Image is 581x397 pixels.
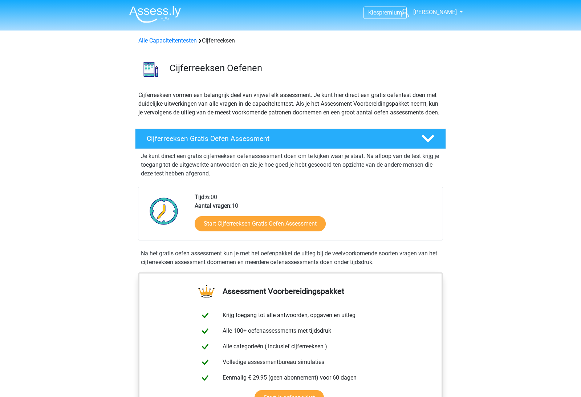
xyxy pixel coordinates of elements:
[398,8,458,17] a: [PERSON_NAME]
[368,9,379,16] span: Kies
[138,249,443,267] div: Na het gratis oefen assessment kun je met het oefenpakket de uitleg bij de veelvoorkomende soorte...
[132,129,449,149] a: Cijferreeksen Gratis Oefen Assessment
[413,9,457,16] span: [PERSON_NAME]
[195,202,232,209] b: Aantal vragen:
[138,37,197,44] a: Alle Capaciteitentesten
[135,36,446,45] div: Cijferreeksen
[364,8,406,17] a: Kiespremium
[141,152,440,178] p: Je kunt direct een gratis cijferreeksen oefenassessment doen om te kijken waar je staat. Na afloo...
[135,54,166,85] img: cijferreeksen
[147,134,410,143] h4: Cijferreeksen Gratis Oefen Assessment
[189,193,442,240] div: 6:00 10
[170,62,440,74] h3: Cijferreeksen Oefenen
[129,6,181,23] img: Assessly
[146,193,182,229] img: Klok
[379,9,402,16] span: premium
[195,194,206,200] b: Tijd:
[195,216,326,231] a: Start Cijferreeksen Gratis Oefen Assessment
[138,91,443,117] p: Cijferreeksen vormen een belangrijk deel van vrijwel elk assessment. Je kunt hier direct een grat...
